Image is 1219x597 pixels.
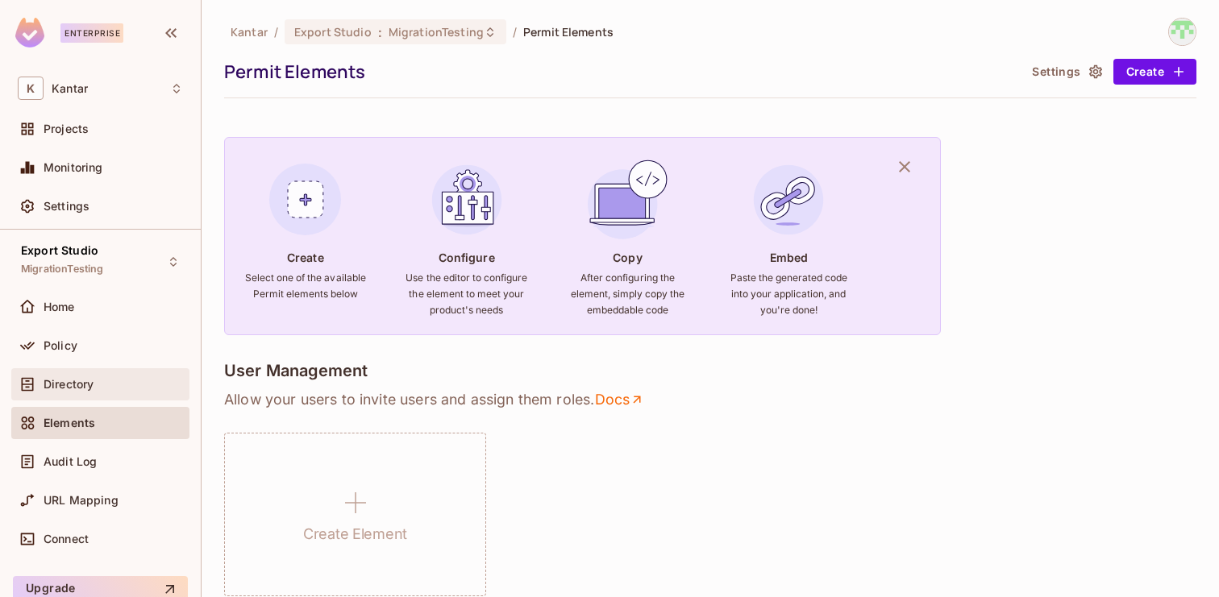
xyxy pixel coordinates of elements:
[21,263,103,276] span: MigrationTesting
[18,77,44,100] span: K
[1026,59,1106,85] button: Settings
[21,244,98,257] span: Export Studio
[44,161,103,174] span: Monitoring
[377,26,383,39] span: :
[303,522,407,546] h1: Create Element
[406,270,528,318] h6: Use the editor to configure the element to meet your product's needs
[44,533,89,545] span: Connect
[231,24,268,39] span: the active workspace
[439,250,495,265] h4: Configure
[44,378,94,391] span: Directory
[60,23,123,43] div: Enterprise
[1113,59,1196,85] button: Create
[44,301,75,313] span: Home
[15,18,44,48] img: SReyMgAAAABJRU5ErkJggg==
[770,250,809,265] h4: Embed
[727,270,850,318] h6: Paste the generated code into your application, and you're done!
[224,60,1017,84] div: Permit Elements
[224,390,1196,409] p: Allow your users to invite users and assign them roles .
[52,82,88,95] span: Workspace: Kantar
[287,250,324,265] h4: Create
[44,200,89,213] span: Settings
[566,270,689,318] h6: After configuring the element, simply copy the embeddable code
[44,494,119,507] span: URL Mapping
[44,417,95,429] span: Elements
[262,156,349,243] img: Create Element
[44,122,89,135] span: Projects
[745,156,832,243] img: Embed Element
[244,270,367,302] h6: Select one of the available Permit elements below
[44,455,97,468] span: Audit Log
[224,361,368,380] h4: User Management
[389,24,484,39] span: MigrationTesting
[584,156,671,243] img: Copy Element
[613,250,642,265] h4: Copy
[423,156,510,243] img: Configure Element
[274,24,278,39] li: /
[523,24,614,39] span: Permit Elements
[1169,19,1196,45] img: Devesh.Kumar@Kantar.com
[294,24,372,39] span: Export Studio
[44,339,77,352] span: Policy
[513,24,517,39] li: /
[594,390,645,409] a: Docs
